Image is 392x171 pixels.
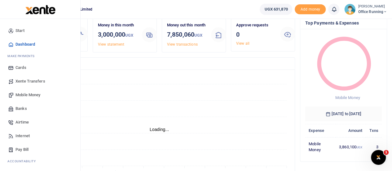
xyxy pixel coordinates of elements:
span: countability [12,159,36,164]
span: ake Payments [11,54,35,58]
span: Internet [15,133,30,139]
h3: 0 [236,30,275,39]
small: [PERSON_NAME] [358,4,387,9]
li: M [5,51,75,61]
a: profile-user [PERSON_NAME] Office Running [344,4,387,15]
li: Ac [5,156,75,166]
span: Mobile Money [15,92,40,98]
small: UGX [356,146,362,149]
span: UGX 631,870 [264,6,288,12]
img: logo-large [25,5,55,14]
li: Toup your wallet [295,4,326,15]
small: UGX [125,33,133,38]
span: 1 [384,150,389,155]
a: Xente Transfers [5,74,75,88]
p: Money in this month [98,22,137,29]
h3: 7,850,060 [167,30,206,40]
a: Airtime [5,115,75,129]
span: Office Running [358,9,387,15]
a: View statement [98,42,124,47]
small: UGX [194,33,202,38]
a: Internet [5,129,75,143]
span: Dashboard [15,41,35,47]
a: Start [5,24,75,38]
th: Amount [336,124,366,137]
a: View all [236,41,249,46]
a: Add money [295,7,326,11]
th: Txns [366,124,382,137]
p: Approve requests [236,22,275,29]
h6: [DATE] to [DATE] [305,106,382,121]
span: Cards [15,65,26,71]
td: Mobile Money [305,137,336,156]
p: Money out this month [167,22,206,29]
a: Pay Bill [5,143,75,156]
a: Banks [5,102,75,115]
span: Mobile Money [335,95,360,100]
a: logo-small logo-large logo-large [25,7,55,11]
th: Expense [305,124,336,137]
h4: Top Payments & Expenses [305,20,382,26]
h4: Transactions Overview [29,60,290,67]
a: Cards [5,61,75,74]
a: UGX 631,870 [260,4,292,15]
a: View transactions [167,42,198,47]
text: Loading... [150,127,169,132]
span: Banks [15,106,27,112]
iframe: Intercom live chat [371,150,386,165]
span: Airtime [15,119,29,125]
a: Dashboard [5,38,75,51]
a: Mobile Money [5,88,75,102]
span: Pay Bill [15,146,29,153]
td: 3,860,100 [336,137,366,156]
img: profile-user [344,4,355,15]
span: Add money [295,4,326,15]
span: Start [15,28,24,34]
td: 3 [366,137,382,156]
h3: 3,000,000 [98,30,137,40]
li: Wallet ballance [257,4,295,15]
span: Xente Transfers [15,78,45,84]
